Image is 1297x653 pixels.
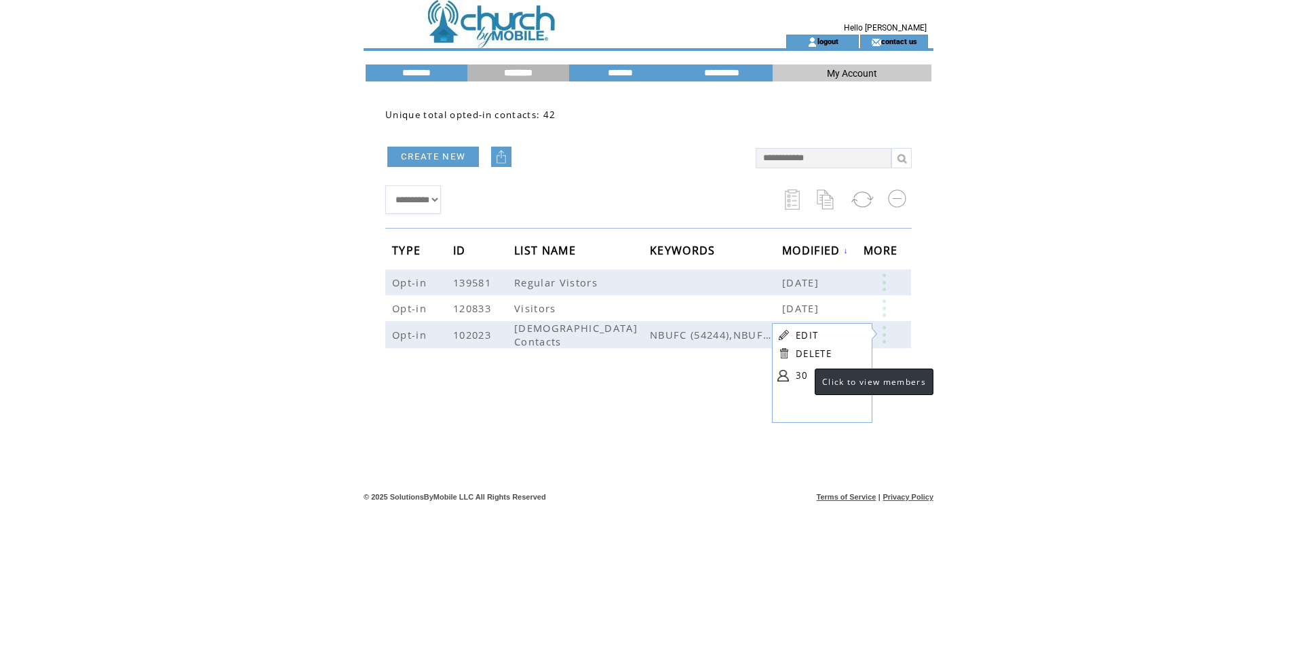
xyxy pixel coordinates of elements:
span: ID [453,240,469,265]
span: | [878,493,880,501]
img: contact_us_icon.gif [871,37,881,48]
span: Opt-in [392,301,430,315]
a: LIST NAME [514,246,579,254]
span: [DATE] [782,301,822,315]
span: [DEMOGRAPHIC_DATA] Contacts [514,321,638,348]
a: ID [453,246,469,254]
a: Terms of Service [817,493,876,501]
span: 139581 [453,276,495,289]
span: 102023 [453,328,495,341]
a: MODIFIED↓ [782,246,849,255]
a: 30 [796,365,864,386]
a: KEYWORDS [650,246,719,254]
a: logout [817,37,838,45]
span: Click to view members [822,376,926,388]
span: Visitors [514,301,560,315]
span: MODIFIED [782,240,844,265]
span: TYPE [392,240,424,265]
a: DELETE [796,348,832,360]
span: My Account [827,68,877,79]
img: upload.png [495,150,508,164]
a: Privacy Policy [883,493,933,501]
a: contact us [881,37,917,45]
span: LIST NAME [514,240,579,265]
span: [DATE] [782,276,822,289]
span: MORE [864,240,901,265]
span: 120833 [453,301,495,315]
a: TYPE [392,246,424,254]
a: CREATE NEW [387,147,479,167]
span: © 2025 SolutionsByMobile LLC All Rights Reserved [364,493,546,501]
span: Unique total opted-in contacts: 42 [385,109,556,121]
span: Regular Vistors [514,276,601,289]
img: account_icon.gif [807,37,817,48]
span: NBUFC (54244),NBUFC (71441-US) [650,328,782,341]
span: Opt-in [392,276,430,289]
a: EDIT [796,329,818,341]
span: Hello [PERSON_NAME] [844,23,927,33]
span: KEYWORDS [650,240,719,265]
span: Opt-in [392,328,430,341]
